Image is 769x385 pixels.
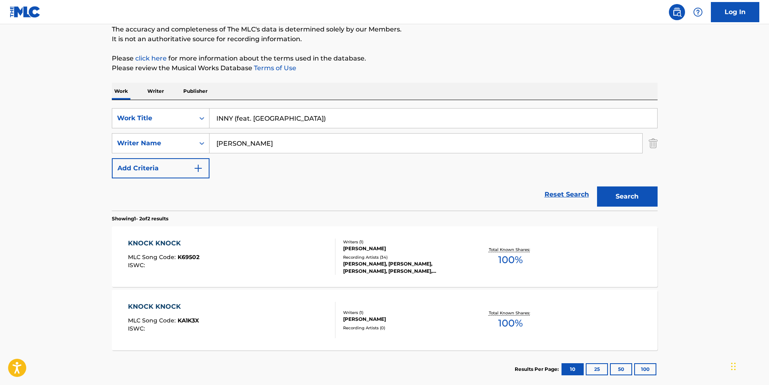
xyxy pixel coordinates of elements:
div: KNOCK KNOCK [128,302,199,312]
a: Public Search [669,4,685,20]
p: Please for more information about the terms used in the database. [112,54,658,63]
div: Drag [731,354,736,379]
div: Work Title [117,113,190,123]
div: Recording Artists ( 0 ) [343,325,465,331]
img: 9d2ae6d4665cec9f34b9.svg [193,163,203,173]
p: Publisher [181,83,210,100]
img: search [672,7,682,17]
button: 50 [610,363,632,375]
div: [PERSON_NAME], [PERSON_NAME], [PERSON_NAME], [PERSON_NAME], [PERSON_NAME] [343,260,465,275]
span: ISWC : [128,325,147,332]
div: Recording Artists ( 34 ) [343,254,465,260]
a: Log In [711,2,759,22]
img: help [693,7,703,17]
p: Results Per Page: [515,366,561,373]
p: Please review the Musical Works Database [112,63,658,73]
span: 100 % [498,253,523,267]
p: Total Known Shares: [489,310,532,316]
div: Writers ( 1 ) [343,239,465,245]
p: Total Known Shares: [489,247,532,253]
span: K69502 [178,253,199,261]
button: 10 [562,363,584,375]
span: MLC Song Code : [128,253,178,261]
p: Work [112,83,130,100]
a: click here [135,54,167,62]
div: [PERSON_NAME] [343,245,465,252]
div: Help [690,4,706,20]
img: MLC Logo [10,6,41,18]
p: Showing 1 - 2 of 2 results [112,215,168,222]
div: KNOCK KNOCK [128,239,199,248]
a: KNOCK KNOCKMLC Song Code:K69502ISWC:Writers (1)[PERSON_NAME]Recording Artists (34)[PERSON_NAME], ... [112,226,658,287]
div: [PERSON_NAME] [343,316,465,323]
span: KA1K3X [178,317,199,324]
img: Delete Criterion [649,133,658,153]
span: MLC Song Code : [128,317,178,324]
div: Writers ( 1 ) [343,310,465,316]
span: 100 % [498,316,523,331]
button: Add Criteria [112,158,210,178]
span: ISWC : [128,262,147,269]
button: 100 [634,363,656,375]
form: Search Form [112,108,658,211]
p: It is not an authoritative source for recording information. [112,34,658,44]
div: Writer Name [117,138,190,148]
button: 25 [586,363,608,375]
a: KNOCK KNOCKMLC Song Code:KA1K3XISWC:Writers (1)[PERSON_NAME]Recording Artists (0)Total Known Shar... [112,290,658,350]
iframe: Chat Widget [729,346,769,385]
button: Search [597,186,658,207]
p: The accuracy and completeness of The MLC's data is determined solely by our Members. [112,25,658,34]
a: Reset Search [541,186,593,203]
a: Terms of Use [252,64,296,72]
p: Writer [145,83,166,100]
